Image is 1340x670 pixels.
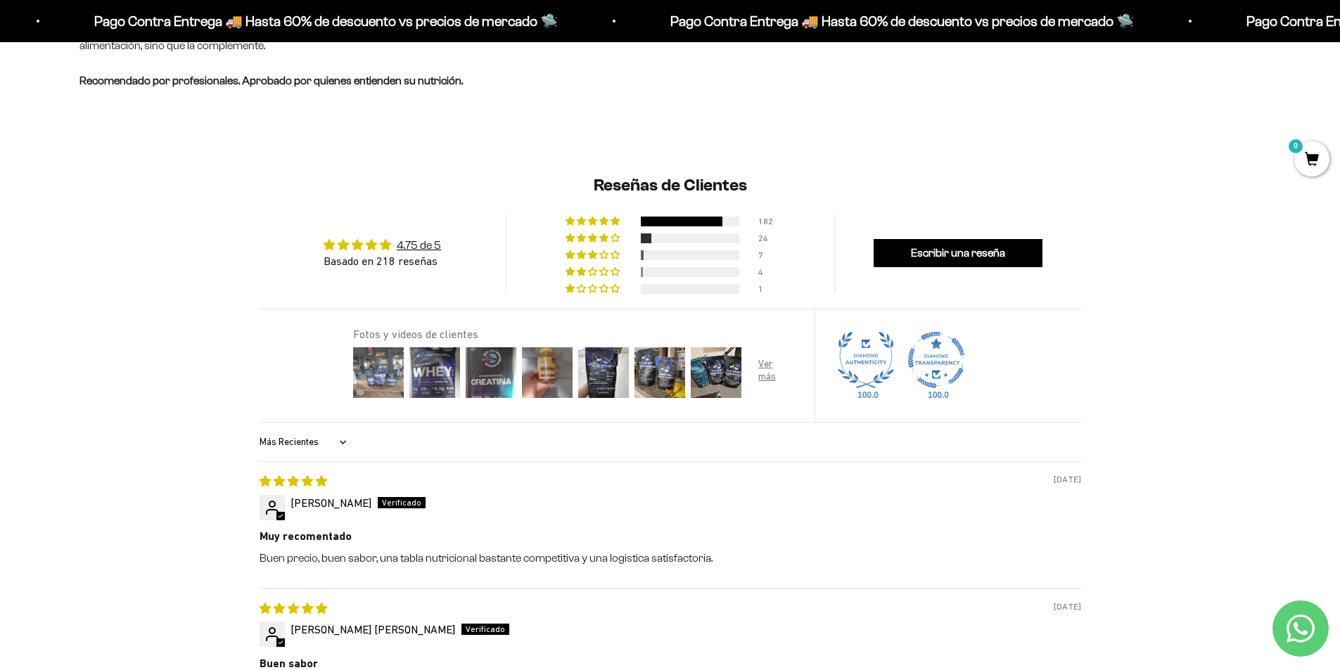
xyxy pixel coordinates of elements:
span: [DATE] [1054,473,1081,486]
div: 83% (182) reviews with 5 star rating [566,217,622,226]
h2: Reseñas de Clientes [260,174,1081,198]
div: 24 [758,233,775,243]
p: Buen precio, buen sabor, una tabla nutricional bastante competitiva y una logistica satisfactoria. [260,550,1081,566]
div: 11% (24) reviews with 4 star rating [566,233,622,243]
span: 5 star review [260,602,327,614]
a: Judge.me Diamond Transparent Shop medal 100.0 [908,332,964,388]
div: Average rating is 4.75 stars [324,237,441,253]
p: Pago Contra Entrega 🚚 Hasta 60% de descuento vs precios de mercado 🛸 [670,10,1134,32]
img: Judge.me Diamond Transparent Shop medal [908,332,964,388]
span: [DATE] [1054,600,1081,613]
div: 182 [758,217,775,226]
div: 4 [758,267,775,277]
div: 7 [758,250,775,260]
mark: 0 [1287,138,1304,155]
div: Diamond Transparent Shop. Published 100% of verified reviews received in total [908,332,964,392]
img: User picture [575,344,632,401]
div: 0% (1) reviews with 1 star rating [566,284,622,294]
div: 100.0 [925,389,947,401]
div: Diamond Authentic Shop. 100% of published reviews are verified reviews [838,332,894,392]
img: User picture [519,344,575,401]
p: Pago Contra Entrega 🚚 Hasta 60% de descuento vs precios de mercado 🛸 [94,10,558,32]
img: Judge.me Diamond Authentic Shop medal [838,332,894,388]
a: 0 [1294,153,1329,168]
div: 100.0 [855,389,877,401]
span: 5 star review [260,475,327,487]
div: 2% (4) reviews with 2 star rating [566,267,622,277]
a: 4.75 de 5 [397,239,441,251]
img: User picture [463,344,519,401]
div: Basado en 218 reseñas [324,253,441,269]
div: 1 [758,284,775,294]
a: Escribir una reseña [874,239,1042,267]
img: User picture [350,344,407,401]
img: User picture [688,344,744,401]
span: [PERSON_NAME] [PERSON_NAME] [291,623,455,636]
a: Judge.me Diamond Authentic Shop medal 100.0 [838,332,894,388]
span: [PERSON_NAME] [291,496,371,509]
select: Sort dropdown [260,428,350,456]
b: Muy recomentado [260,529,1081,544]
div: Fotos y videos de clientes [353,326,798,342]
div: 3% (7) reviews with 3 star rating [566,250,622,260]
img: User picture [744,344,800,401]
img: User picture [632,344,688,401]
strong: Recomendado por profesionales. Aprobado por quienes entienden su nutrición. [79,75,463,86]
img: User picture [407,344,463,401]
